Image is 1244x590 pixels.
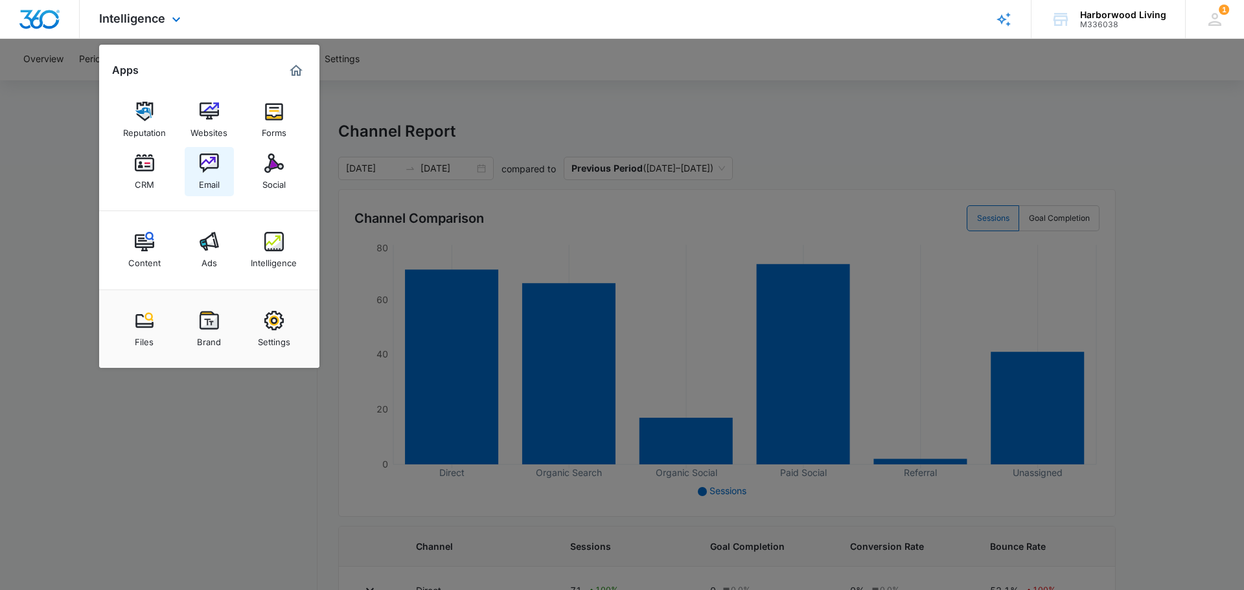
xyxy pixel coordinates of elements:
[123,121,166,138] div: Reputation
[120,225,169,275] a: Content
[249,304,299,354] a: Settings
[251,251,297,268] div: Intelligence
[202,251,217,268] div: Ads
[99,12,165,25] span: Intelligence
[135,330,154,347] div: Files
[1080,20,1166,29] div: account id
[185,304,234,354] a: Brand
[286,60,306,81] a: Marketing 360® Dashboard
[112,64,139,76] h2: Apps
[190,121,227,138] div: Websites
[128,251,161,268] div: Content
[258,330,290,347] div: Settings
[1080,10,1166,20] div: account name
[185,147,234,196] a: Email
[135,173,154,190] div: CRM
[1219,5,1229,15] span: 1
[120,147,169,196] a: CRM
[120,95,169,144] a: Reputation
[1219,5,1229,15] div: notifications count
[185,95,234,144] a: Websites
[185,225,234,275] a: Ads
[249,95,299,144] a: Forms
[120,304,169,354] a: Files
[197,330,221,347] div: Brand
[249,225,299,275] a: Intelligence
[262,173,286,190] div: Social
[262,121,286,138] div: Forms
[249,147,299,196] a: Social
[199,173,220,190] div: Email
